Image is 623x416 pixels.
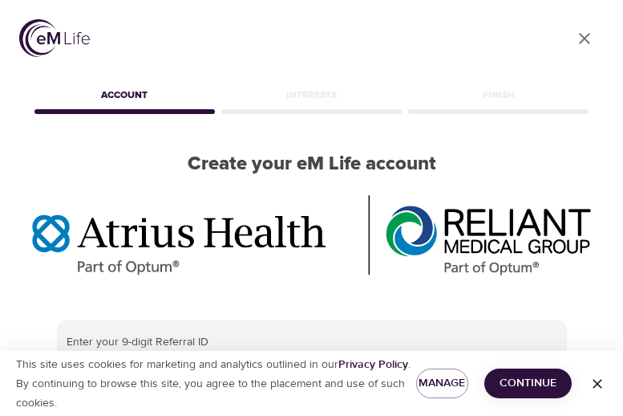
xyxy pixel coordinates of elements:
[19,19,90,57] img: logo
[32,195,592,275] img: Optum%20MA_AtriusReliant.png
[565,19,604,58] a: close
[31,153,593,176] h2: Create your eM Life account
[497,373,559,394] span: Continue
[338,357,408,372] a: Privacy Policy
[429,373,455,394] span: Manage
[484,369,572,398] button: Continue
[416,369,468,398] button: Manage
